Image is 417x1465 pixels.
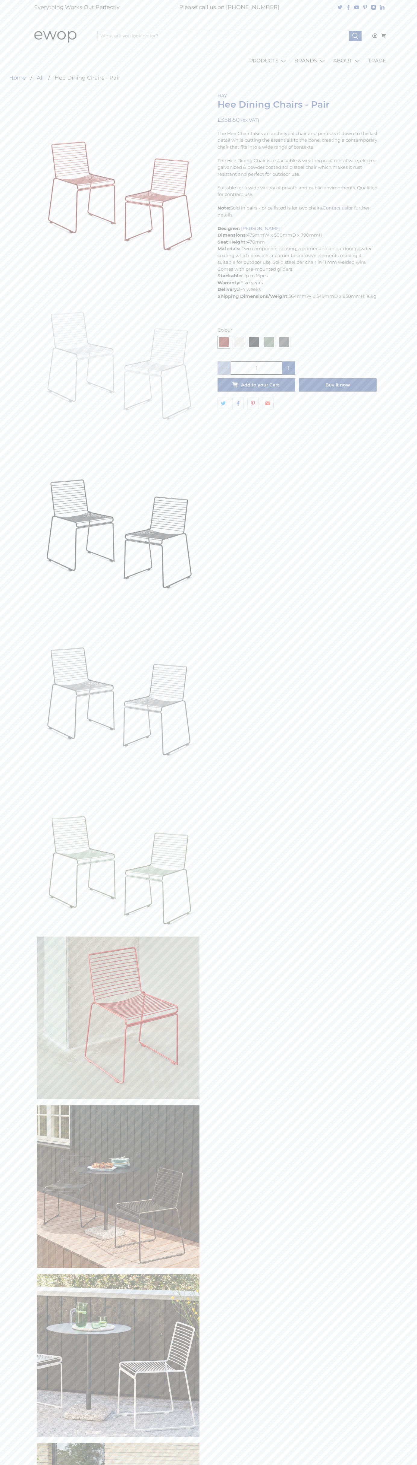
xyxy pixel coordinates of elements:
[37,599,199,762] a: HAY - Hee Dining Chair - Pair - Pair of Fall Green Chairs
[9,75,26,80] a: Home
[37,1274,199,1437] a: Hee Dining Chairs - Pair
[241,225,281,231] a: [PERSON_NAME]
[218,225,240,231] strong: Designer:
[218,286,238,292] strong: Delivery:
[37,937,199,1099] a: HAY Hee Dinning Chairs
[37,430,199,593] a: HAY - Hee Dining Chair - Pair - Pair of Black Chairs
[37,75,44,80] a: All
[242,246,244,251] span: T
[9,75,120,80] nav: breadcrumbs
[218,130,380,300] p: The Hee Chair takes an archetypal chair and perfects it down to the last detail while cutting the...
[218,246,372,272] span: wo component coating; a primer and an outdoor powder coating which provides a barrier to corrosiv...
[218,239,247,245] strong: Seat Height:
[365,52,390,69] a: TRADE
[218,280,240,285] strong: Warranty:
[218,205,230,211] strong: Note:
[28,52,389,69] nav: main navigation
[218,232,247,238] strong: Dimensions:
[37,93,199,255] a: HAY Hee Dining Chair Pair of Rust Chairs
[241,117,259,123] small: (ex VAT)
[241,382,279,388] span: Add to your Cart
[246,52,291,69] a: PRODUCTS
[291,52,330,69] a: BRANDS
[37,261,199,424] a: HAY - Hee Dining Chair - Pair - Pair of White Chairs
[218,246,240,251] strong: Materials:
[218,378,295,392] button: Add to your Cart
[218,116,240,123] span: £358.50
[218,93,227,99] a: HAY
[179,3,279,11] p: Please call us on [PHONE_NUMBER]
[323,205,347,211] a: Contact us
[97,31,349,41] input: What are you looking for?
[218,99,380,110] h1: Hee Dining Chairs - Pair
[218,273,242,279] strong: Stackable:
[218,293,289,299] strong: Shipping Dimensions/Weight:
[34,3,120,11] p: Everything Works Out Perfectly
[44,75,120,80] li: Hee Dining Chairs - Pair
[218,205,370,218] span: for further details.
[37,768,199,931] a: HAY - Hee Dining Chair - Pair
[299,378,377,392] button: Buy it now
[218,327,380,334] div: Colour
[330,52,365,69] a: ABOUT
[37,1105,199,1268] a: HAY Hee Dinning Chairs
